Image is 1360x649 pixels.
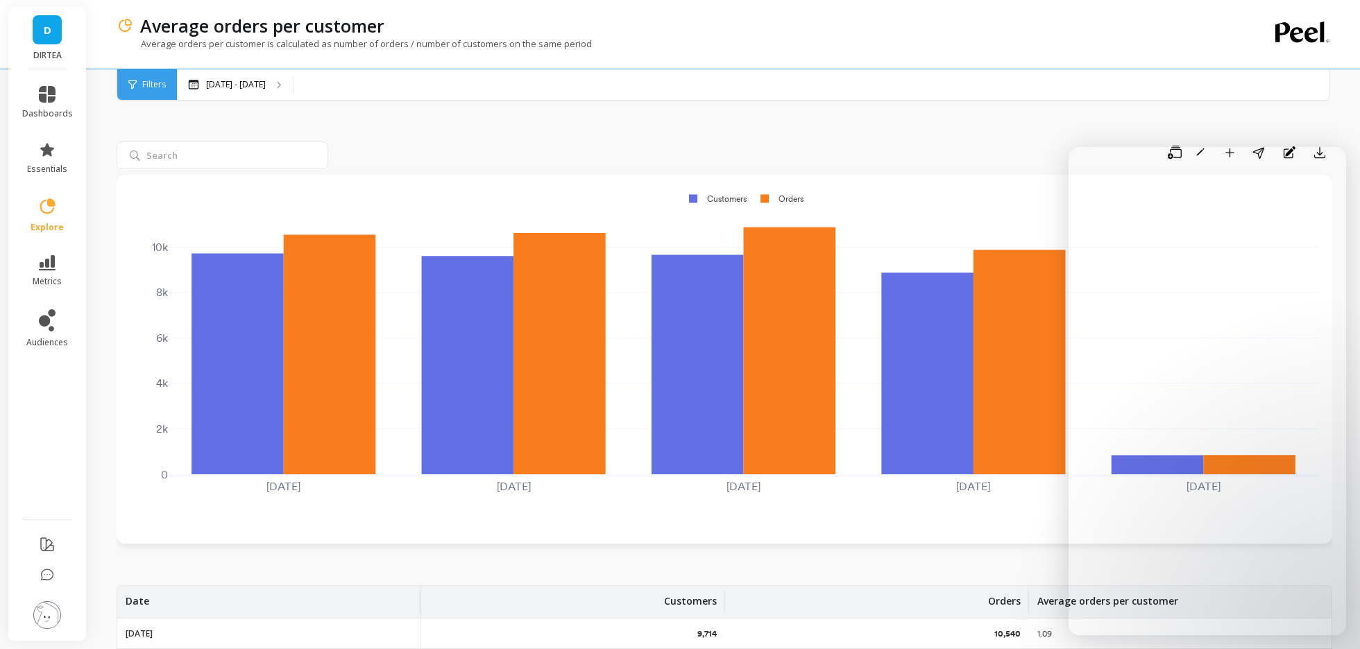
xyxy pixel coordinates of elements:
span: dashboards [22,108,73,119]
iframe: Intercom live chat [1069,147,1346,635]
span: audiences [26,337,68,348]
p: Date [126,586,149,608]
p: 1.09 [1037,628,1055,639]
img: header icon [117,17,133,34]
p: Average orders per customer [1037,586,1178,608]
img: profile picture [33,601,61,629]
p: Customers [664,586,717,608]
p: DIRTEA [22,50,73,61]
p: Average orders per customer is calculated as number of orders / number of customers on the same p... [117,37,592,50]
span: explore [31,222,64,233]
span: essentials [27,164,67,175]
p: [DATE] [126,628,153,639]
p: 10,540 [994,628,1021,639]
p: Orders [988,586,1021,608]
span: metrics [33,276,62,287]
span: D [44,22,51,38]
p: Average orders per customer [140,14,384,37]
span: Filters [142,79,166,90]
p: 9,714 [697,628,717,639]
input: Search [117,141,328,169]
p: [DATE] - [DATE] [206,79,266,90]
